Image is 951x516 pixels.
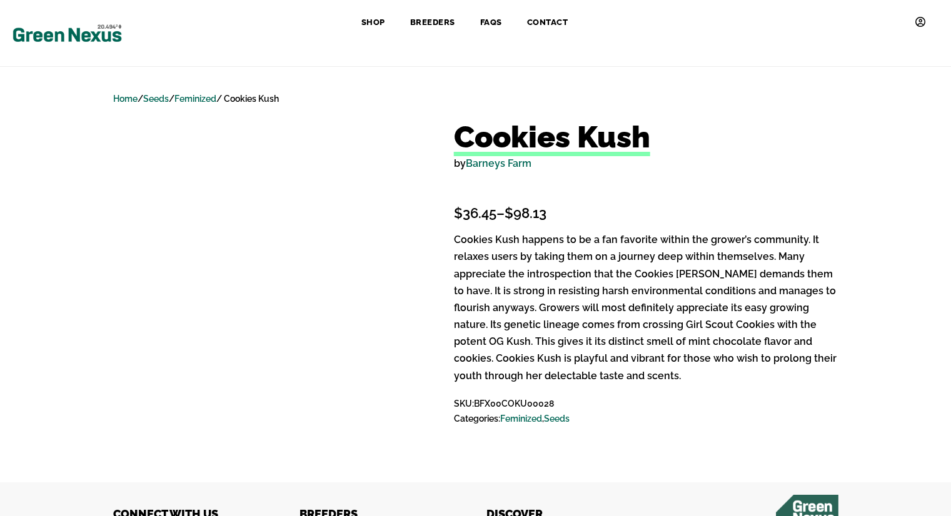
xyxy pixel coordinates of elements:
[454,202,838,225] p: –
[474,399,554,409] span: BFX00COKU00028
[113,92,838,107] nav: Breadcrumb
[454,205,496,221] bdi: 36.45
[454,205,463,221] span: $
[398,9,468,37] a: Breeders
[515,9,581,37] a: Contact
[505,205,546,221] bdi: 98.13
[143,94,169,104] a: Seeds
[454,412,838,427] span: Categories: ,
[466,157,531,169] a: Barneys Farm
[454,231,838,384] p: Cookies Kush happens to be a fan favorite within the grower’s community. It relaxes users by taki...
[13,21,122,45] img: Green Nexus
[170,9,938,57] nav: Site Navigation
[468,9,515,37] a: FAQs
[544,414,570,424] a: Seeds
[500,414,542,424] a: Feminized
[505,205,513,221] span: $
[454,397,838,412] span: SKU:
[454,119,838,156] h1: Cookies Kush
[349,9,398,37] a: Shop
[454,155,838,172] span: by
[113,94,138,104] a: Home
[174,94,216,104] a: Feminized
